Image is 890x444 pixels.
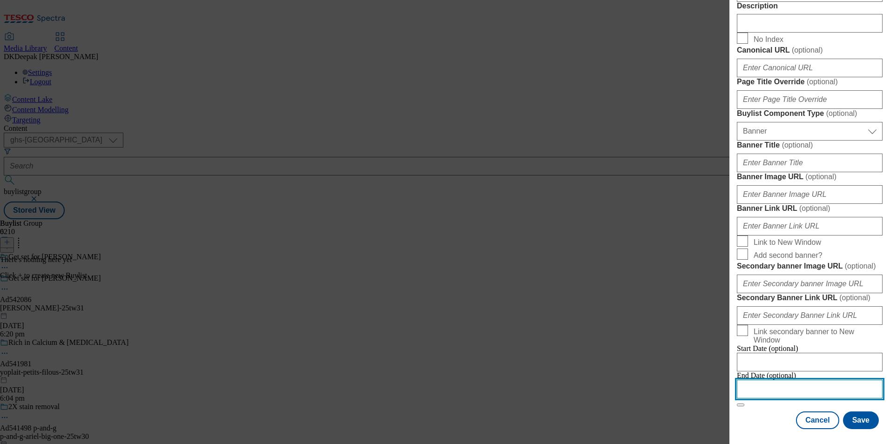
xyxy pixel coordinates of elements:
[799,204,830,212] span: ( optional )
[845,262,876,270] span: ( optional )
[737,185,883,204] input: Enter Banner Image URL
[792,46,823,54] span: ( optional )
[737,90,883,109] input: Enter Page Title Override
[737,262,883,271] label: Secondary banner Image URL
[737,172,883,182] label: Banner Image URL
[843,411,879,429] button: Save
[737,306,883,325] input: Enter Secondary Banner Link URL
[737,371,796,379] span: End Date (optional)
[737,141,883,150] label: Banner Title
[754,251,823,260] span: Add second banner?
[737,109,883,118] label: Buylist Component Type
[737,59,883,77] input: Enter Canonical URL
[737,380,883,398] input: Enter Date
[754,238,821,247] span: Link to New Window
[737,293,883,303] label: Secondary Banner Link URL
[782,141,813,149] span: ( optional )
[737,275,883,293] input: Enter Secondary banner Image URL
[796,411,839,429] button: Cancel
[754,35,783,44] span: No Index
[737,154,883,172] input: Enter Banner Title
[805,173,836,181] span: ( optional )
[737,77,883,87] label: Page Title Override
[737,344,798,352] span: Start Date (optional)
[839,294,870,302] span: ( optional )
[737,217,883,235] input: Enter Banner Link URL
[737,14,883,33] input: Enter Description
[826,109,857,117] span: ( optional )
[737,353,883,371] input: Enter Date
[737,46,883,55] label: Canonical URL
[807,78,838,86] span: ( optional )
[754,328,879,344] span: Link secondary banner to New Window
[737,204,883,213] label: Banner Link URL
[737,2,883,10] label: Description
